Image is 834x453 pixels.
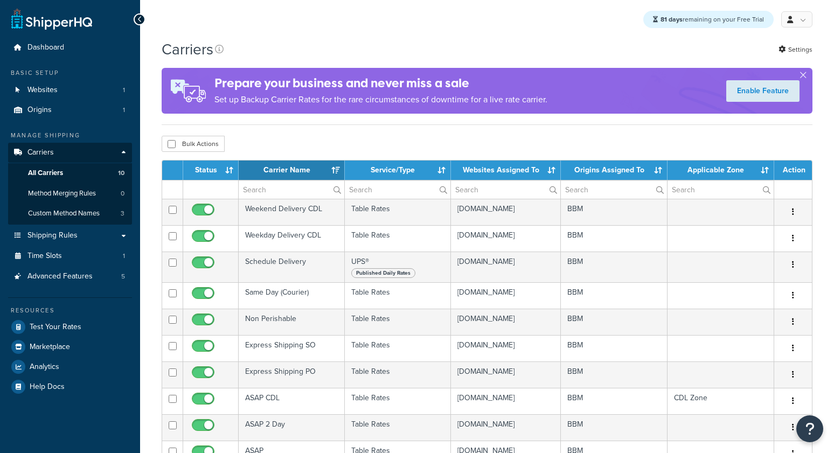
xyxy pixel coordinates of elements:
td: [DOMAIN_NAME] [451,199,561,225]
span: 5 [121,272,125,281]
th: Carrier Name: activate to sort column ascending [239,161,345,180]
td: ASAP 2 Day [239,414,345,441]
button: Open Resource Center [796,415,823,442]
span: Dashboard [27,43,64,52]
span: Advanced Features [27,272,93,281]
button: Bulk Actions [162,136,225,152]
input: Search [239,180,344,199]
a: Time Slots 1 [8,246,132,266]
span: 3 [121,209,124,218]
th: Status: activate to sort column ascending [183,161,239,180]
td: [DOMAIN_NAME] [451,361,561,388]
td: Table Rates [345,414,451,441]
span: Websites [27,86,58,95]
td: Weekday Delivery CDL [239,225,345,252]
li: Custom Method Names [8,204,132,224]
input: Search [451,180,560,199]
td: BBM [561,335,668,361]
td: [DOMAIN_NAME] [451,388,561,414]
td: [DOMAIN_NAME] [451,282,561,309]
a: Websites 1 [8,80,132,100]
td: BBM [561,388,668,414]
a: ShipperHQ Home [11,8,92,30]
a: Advanced Features 5 [8,267,132,287]
td: BBM [561,309,668,335]
td: Table Rates [345,199,451,225]
td: Express Shipping SO [239,335,345,361]
img: ad-rules-rateshop-fe6ec290ccb7230408bd80ed9643f0289d75e0ffd9eb532fc0e269fcd187b520.png [162,68,214,114]
td: ASAP CDL [239,388,345,414]
span: Help Docs [30,382,65,392]
th: Applicable Zone: activate to sort column ascending [668,161,774,180]
input: Search [345,180,450,199]
strong: 81 days [661,15,683,24]
td: BBM [561,282,668,309]
td: Weekend Delivery CDL [239,199,345,225]
li: All Carriers [8,163,132,183]
li: Origins [8,100,132,120]
a: Origins 1 [8,100,132,120]
td: BBM [561,414,668,441]
li: Time Slots [8,246,132,266]
th: Websites Assigned To: activate to sort column ascending [451,161,561,180]
div: Resources [8,306,132,315]
td: BBM [561,225,668,252]
li: Method Merging Rules [8,184,132,204]
td: Table Rates [345,309,451,335]
a: Help Docs [8,377,132,396]
span: Marketplace [30,343,70,352]
td: Table Rates [345,282,451,309]
td: Schedule Delivery [239,252,345,282]
span: Carriers [27,148,54,157]
span: Origins [27,106,52,115]
div: Manage Shipping [8,131,132,140]
td: Table Rates [345,335,451,361]
td: [DOMAIN_NAME] [451,414,561,441]
span: 10 [118,169,124,178]
a: Test Your Rates [8,317,132,337]
th: Service/Type: activate to sort column ascending [345,161,451,180]
td: Express Shipping PO [239,361,345,388]
th: Origins Assigned To: activate to sort column ascending [561,161,668,180]
div: remaining on your Free Trial [643,11,774,28]
td: Table Rates [345,361,451,388]
span: 0 [121,189,124,198]
td: [DOMAIN_NAME] [451,309,561,335]
td: [DOMAIN_NAME] [451,252,561,282]
td: Same Day (Courier) [239,282,345,309]
span: 1 [123,106,125,115]
td: Non Perishable [239,309,345,335]
a: Analytics [8,357,132,377]
a: Shipping Rules [8,226,132,246]
span: All Carriers [28,169,63,178]
a: Dashboard [8,38,132,58]
a: Custom Method Names 3 [8,204,132,224]
td: BBM [561,199,668,225]
td: Table Rates [345,225,451,252]
li: Advanced Features [8,267,132,287]
td: [DOMAIN_NAME] [451,335,561,361]
li: Carriers [8,143,132,225]
a: Settings [779,42,812,57]
td: UPS® [345,252,451,282]
li: Websites [8,80,132,100]
span: Shipping Rules [27,231,78,240]
span: Custom Method Names [28,209,100,218]
span: Method Merging Rules [28,189,96,198]
h4: Prepare your business and never miss a sale [214,74,547,92]
input: Search [561,180,667,199]
div: Basic Setup [8,68,132,78]
input: Search [668,180,774,199]
span: Time Slots [27,252,62,261]
td: Table Rates [345,388,451,414]
td: BBM [561,252,668,282]
a: Method Merging Rules 0 [8,184,132,204]
a: Carriers [8,143,132,163]
a: Marketplace [8,337,132,357]
span: Analytics [30,363,59,372]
